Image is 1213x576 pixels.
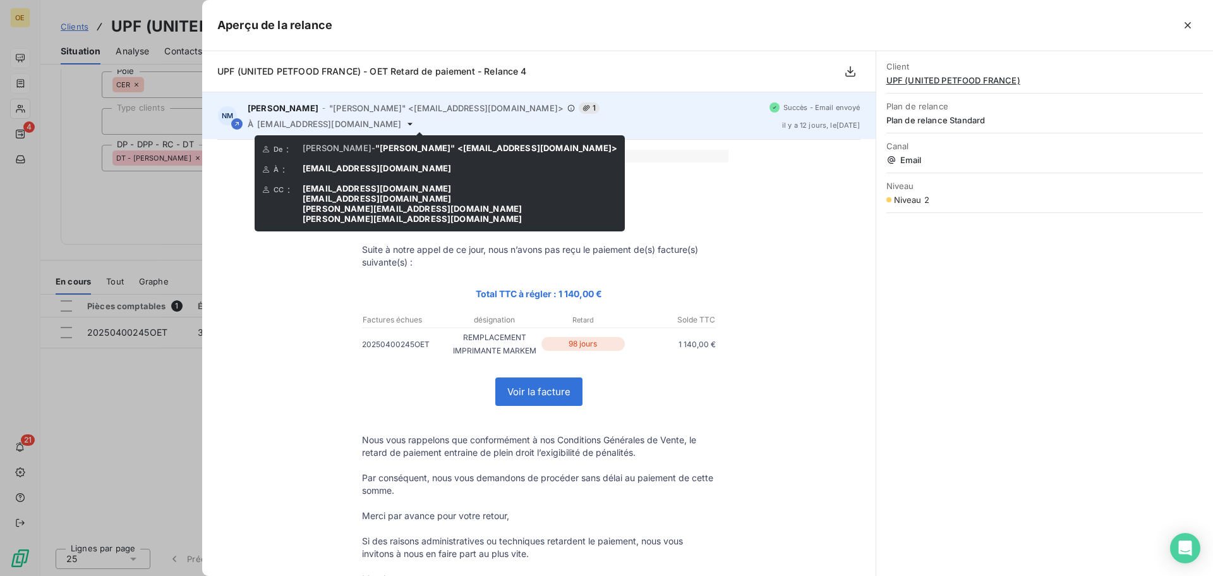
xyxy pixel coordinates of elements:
span: Email [886,155,1203,165]
p: Factures échues [363,314,450,326]
div: : [262,163,303,176]
div: : [262,143,303,156]
span: Canal [886,141,1203,151]
span: De [274,145,282,153]
p: Retard [540,314,627,326]
span: Plan de relance [886,101,1203,111]
p: Par conséquent, nous vous demandons de procéder sans délai au paiement de cette somme. [362,472,716,497]
span: [EMAIL_ADDRESS][DOMAIN_NAME] [303,183,451,193]
p: Suite à notre appel de ce jour, nous n’avons pas reçu le paiement de(s) facture(s) suivante(s) : [362,243,716,269]
span: [PERSON_NAME] [248,103,318,113]
span: 1 [579,102,600,114]
span: "[PERSON_NAME]" <[EMAIL_ADDRESS][DOMAIN_NAME]> [375,143,617,153]
span: UPF (UNITED PETFOOD FRANCE) [886,75,1203,85]
p: Si des raisons administratives ou techniques retardent le paiement, nous vous invitons à nous en ... [362,535,716,560]
a: Voir la facture [496,378,582,405]
p: Merci par avance pour votre retour, [362,510,716,522]
div: NM [217,106,238,126]
span: [PERSON_NAME][EMAIL_ADDRESS][DOMAIN_NAME] [303,214,522,224]
span: [EMAIL_ADDRESS][DOMAIN_NAME] [303,193,451,204]
span: Niveau 2 [894,195,929,205]
p: 20250400245OET [362,338,450,351]
p: 98 jours [541,337,625,351]
span: [EMAIL_ADDRESS][DOMAIN_NAME] [303,163,451,173]
p: REMPLACEMENT IMPRIMANTE MARKEM [450,331,539,357]
span: À [248,119,253,129]
span: [PERSON_NAME] [303,143,371,153]
p: désignation [451,314,538,326]
h5: Aperçu de la relance [217,16,332,34]
span: [PERSON_NAME][EMAIL_ADDRESS][DOMAIN_NAME] [303,204,522,214]
span: Plan de relance Standard [886,115,1203,125]
div: Open Intercom Messenger [1170,533,1200,563]
span: - [322,104,325,112]
div: : [262,183,303,196]
span: "[PERSON_NAME]" <[EMAIL_ADDRESS][DOMAIN_NAME]> [329,103,564,113]
span: CC [274,186,284,193]
span: Succès - Email envoyé [783,104,860,111]
p: Total TTC à régler : 1 140,00 € [362,286,716,301]
span: [EMAIL_ADDRESS][DOMAIN_NAME] [257,119,401,129]
span: il y a 12 jours , le [DATE] [782,121,860,129]
span: UPF (UNITED PETFOOD FRANCE) - OET Retard de paiement - Relance 4 [217,66,527,77]
p: Nous vous rappelons que conformément à nos Conditions Générales de Vente, le retard de paiement e... [362,434,716,459]
span: Niveau [886,181,1203,191]
span: À [274,166,279,173]
span: - [303,143,617,153]
p: 1 140,00 € [627,338,716,351]
span: Client [886,61,1203,71]
p: Solde TTC [628,314,715,326]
